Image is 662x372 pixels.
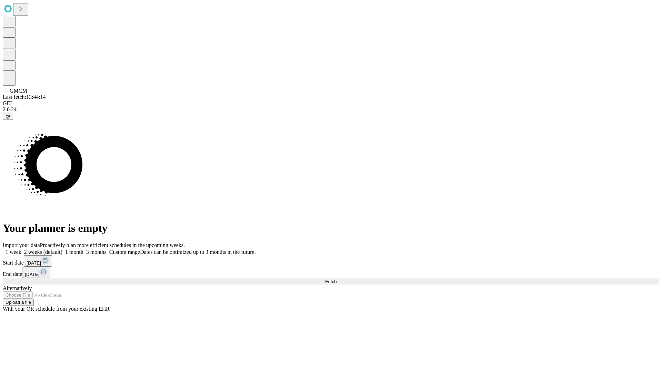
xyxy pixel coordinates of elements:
[6,249,21,255] span: 1 week
[3,306,110,312] span: With your OR schedule from your existing EHR
[3,299,34,306] button: Upload a file
[3,113,13,120] button: @
[140,249,255,255] span: Dates can be optimized up to 3 months in the future.
[3,242,40,248] span: Import your data
[22,267,50,278] button: [DATE]
[24,255,52,267] button: [DATE]
[3,278,659,285] button: Fetch
[3,255,659,267] div: Start date
[3,267,659,278] div: End date
[3,100,659,106] div: GEI
[325,279,337,284] span: Fetch
[3,222,659,235] h1: Your planner is empty
[3,94,46,100] span: Last fetch: 13:44:14
[27,260,41,266] span: [DATE]
[25,272,39,277] span: [DATE]
[86,249,107,255] span: 3 months
[65,249,83,255] span: 1 month
[24,249,62,255] span: 2 weeks (default)
[3,285,32,291] span: Alternatively
[6,114,10,119] span: @
[3,106,659,113] div: 2.0.241
[109,249,140,255] span: Custom range
[10,88,27,94] span: GMCM
[40,242,185,248] span: Proactively plan more efficient schedules in the upcoming weeks.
